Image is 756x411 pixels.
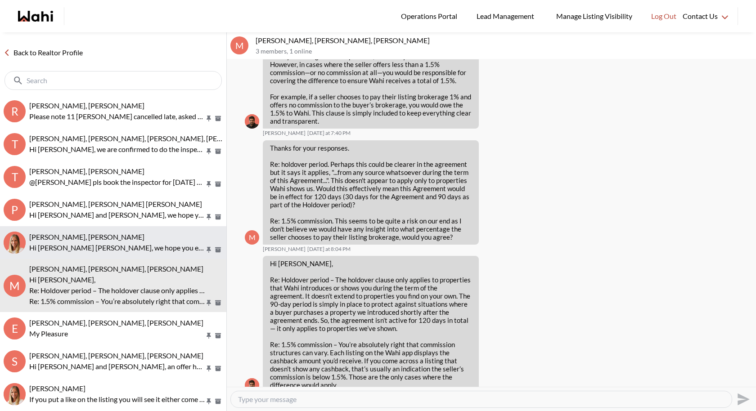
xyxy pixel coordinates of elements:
[205,115,213,122] button: Pin
[4,199,26,221] div: P
[205,398,213,405] button: Pin
[4,350,26,372] div: S
[29,242,205,253] p: Hi [PERSON_NAME] [PERSON_NAME], we hope you enjoyed your showings! Did the properties meet your c...
[29,394,205,405] p: If you put a like on the listing you will see it either come up as sold firm or back on market
[4,166,26,188] div: T
[4,232,26,254] div: agnes sonia mukamusoni, Michelle
[205,147,213,155] button: Pin
[29,318,203,327] span: [PERSON_NAME], [PERSON_NAME], [PERSON_NAME]
[213,398,223,405] button: Archive
[651,10,676,22] span: Log Out
[4,275,26,297] div: M
[270,160,472,209] p: Re: holdover period. Perhaps this could be clearer in the agreement but it says it applies, "...f...
[29,274,205,285] p: Hi [PERSON_NAME],
[4,383,26,405] div: Ritu Gill, Michelle
[27,76,202,85] input: Search
[270,217,472,241] p: Re: 1.5% commission. This seems to be quite a risk on our end as I don't believe we would have an...
[263,130,306,137] span: [PERSON_NAME]
[29,264,203,273] span: [PERSON_NAME], [PERSON_NAME], [PERSON_NAME]
[238,395,724,404] textarea: Type your message
[263,246,306,253] span: [PERSON_NAME]
[29,232,144,241] span: [PERSON_NAME], [PERSON_NAME]
[29,328,205,339] p: My Pleasure
[401,10,460,22] span: Operations Portal
[245,230,259,245] div: M
[205,365,213,372] button: Pin
[213,299,223,307] button: Archive
[230,36,248,54] div: M
[307,130,351,137] time: 2025-10-09T23:40:03.312Z
[29,167,144,175] span: [PERSON_NAME], [PERSON_NAME]
[213,147,223,155] button: Archive
[4,133,26,155] div: T
[18,11,53,22] a: Wahi homepage
[270,259,472,268] p: Hi [PERSON_NAME],
[4,317,26,340] div: E
[29,351,203,360] span: [PERSON_NAME], [PERSON_NAME], [PERSON_NAME]
[29,296,205,307] p: Re: 1.5% commission – You’re absolutely right that commission structures can vary. Each listing o...
[213,332,223,340] button: Archive
[213,180,223,188] button: Archive
[4,383,26,405] img: R
[553,10,635,22] span: Manage Listing Visibility
[245,378,259,393] div: Faraz Azam
[270,44,472,85] p: The holdover period applies only to properties that we introduce or show you through Wahi. In pra...
[307,246,351,253] time: 2025-10-10T00:04:17.603Z
[4,100,26,122] div: R
[29,134,262,143] span: [PERSON_NAME], [PERSON_NAME], [PERSON_NAME], [PERSON_NAME]
[205,299,213,307] button: Pin
[245,378,259,393] img: F
[245,114,259,129] div: Faraz Azam
[29,200,202,208] span: [PERSON_NAME], [PERSON_NAME] [PERSON_NAME]
[213,246,223,254] button: Archive
[213,213,223,221] button: Archive
[245,114,259,129] img: F
[205,213,213,221] button: Pin
[4,232,26,254] img: a
[205,180,213,188] button: Pin
[29,177,205,188] p: @[PERSON_NAME] pls book the inspector for [DATE] at 3 pm as requested. It’s confirmed
[29,144,205,155] p: Hi [PERSON_NAME], we are confirmed to do the inspection [DATE][DATE] 3-6 pm. See you then.
[213,115,223,122] button: Archive
[477,10,537,22] span: Lead Management
[205,246,213,254] button: Pin
[29,384,85,393] span: [PERSON_NAME]
[29,101,144,110] span: [PERSON_NAME], [PERSON_NAME]
[205,332,213,340] button: Pin
[270,276,472,332] p: Re: Holdover period – The holdover clause only applies to properties that Wahi introduces or show...
[29,111,205,122] p: Please note 11 [PERSON_NAME] cancelled late, asked us to rebook at another earlier time
[732,389,752,409] button: Send
[29,210,205,220] p: Hi [PERSON_NAME] and [PERSON_NAME], we hope you enjoyed your showings! Did the properties meet yo...
[256,36,752,45] p: [PERSON_NAME], [PERSON_NAME], [PERSON_NAME]
[256,48,752,55] p: 3 members , 1 online
[213,365,223,372] button: Archive
[270,93,472,125] p: For example, if a seller chooses to pay their listing brokerage 1% and offers no commission to th...
[270,340,472,389] p: Re: 1.5% commission – You’re absolutely right that commission structures can vary. Each listing o...
[270,144,472,152] p: Thanks for your responses.
[29,285,205,296] p: Re: Holdover period – The holdover clause only applies to properties that Wahi introduces or show...
[29,361,205,372] p: Hi [PERSON_NAME] and [PERSON_NAME], an offer has been submitted for [STREET_ADDRESS][PERSON_NAME]...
